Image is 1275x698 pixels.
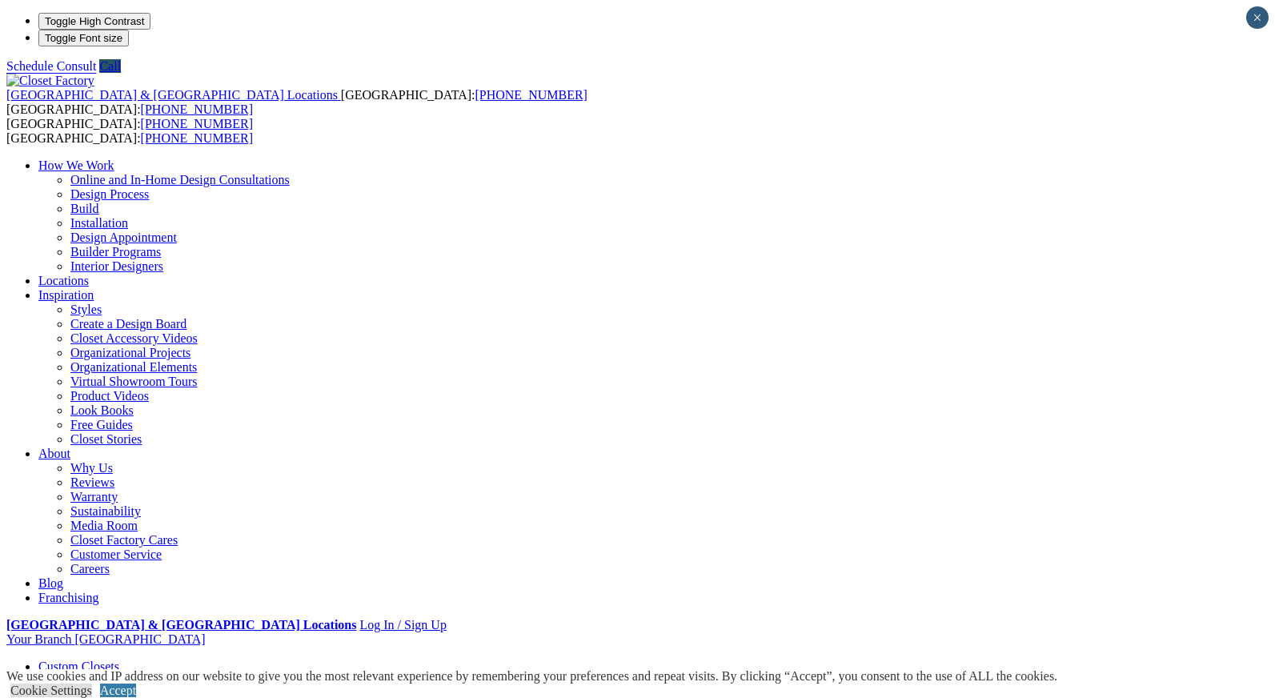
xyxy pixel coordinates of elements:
a: Organizational Elements [70,360,197,374]
a: Schedule Consult [6,59,96,73]
a: Inspiration [38,288,94,302]
span: [GEOGRAPHIC_DATA]: [GEOGRAPHIC_DATA]: [6,117,253,145]
a: Accept [100,684,136,697]
button: Close [1246,6,1269,29]
a: Your Branch [GEOGRAPHIC_DATA] [6,632,206,646]
a: Free Guides [70,418,133,431]
a: Design Process [70,187,149,201]
a: Installation [70,216,128,230]
a: How We Work [38,158,114,172]
span: Toggle Font size [45,32,122,44]
a: Builder Programs [70,245,161,259]
a: [GEOGRAPHIC_DATA] & [GEOGRAPHIC_DATA] Locations [6,88,341,102]
a: Organizational Projects [70,346,190,359]
a: Styles [70,303,102,316]
a: About [38,447,70,460]
a: Media Room [70,519,138,532]
a: Interior Designers [70,259,163,273]
a: Closet Stories [70,432,142,446]
a: [PHONE_NUMBER] [141,102,253,116]
span: [GEOGRAPHIC_DATA] & [GEOGRAPHIC_DATA] Locations [6,88,338,102]
span: [GEOGRAPHIC_DATA]: [GEOGRAPHIC_DATA]: [6,88,587,116]
a: [PHONE_NUMBER] [475,88,587,102]
a: [GEOGRAPHIC_DATA] & [GEOGRAPHIC_DATA] Locations [6,618,356,632]
a: Custom Closets [38,660,119,673]
a: Customer Service [70,548,162,561]
a: Call [99,59,121,73]
a: Design Appointment [70,231,177,244]
a: Franchising [38,591,99,604]
span: Your Branch [6,632,71,646]
a: Build [70,202,99,215]
a: Blog [38,576,63,590]
a: Sustainability [70,504,141,518]
a: Closet Accessory Videos [70,331,198,345]
button: Toggle High Contrast [38,13,150,30]
a: Locations [38,274,89,287]
a: Look Books [70,403,134,417]
a: Log In / Sign Up [359,618,446,632]
a: Warranty [70,490,118,503]
a: Careers [70,562,110,576]
a: Product Videos [70,389,149,403]
a: Why Us [70,461,113,475]
a: Create a Design Board [70,317,186,331]
a: Virtual Showroom Tours [70,375,198,388]
a: Reviews [70,475,114,489]
a: [PHONE_NUMBER] [141,131,253,145]
span: [GEOGRAPHIC_DATA] [74,632,205,646]
a: Cookie Settings [10,684,92,697]
img: Closet Factory [6,74,94,88]
div: We use cookies and IP address on our website to give you the most relevant experience by remember... [6,669,1057,684]
span: Toggle High Contrast [45,15,144,27]
a: Closet Factory Cares [70,533,178,547]
a: Online and In-Home Design Consultations [70,173,290,187]
button: Toggle Font size [38,30,129,46]
a: [PHONE_NUMBER] [141,117,253,130]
